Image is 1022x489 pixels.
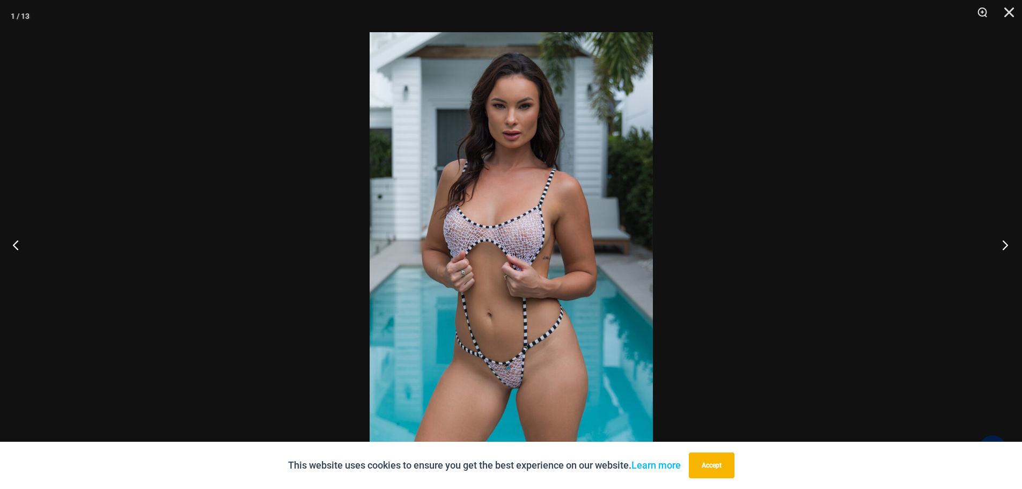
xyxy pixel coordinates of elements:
[631,459,681,471] a: Learn more
[982,218,1022,272] button: Next
[11,8,30,24] div: 1 / 13
[689,452,734,478] button: Accept
[288,457,681,473] p: This website uses cookies to ensure you get the best experience on our website.
[370,32,653,457] img: Inferno Mesh Black White 8561 One Piece 05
